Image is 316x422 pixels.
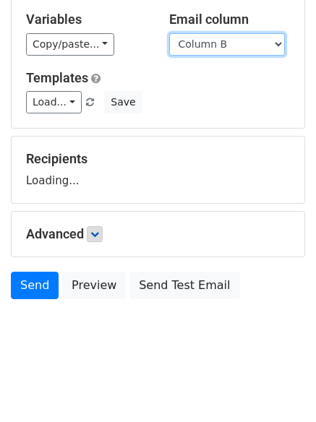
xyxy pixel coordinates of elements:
[169,12,291,27] h5: Email column
[26,151,290,167] h5: Recipients
[26,70,88,85] a: Templates
[62,272,126,299] a: Preview
[26,12,148,27] h5: Variables
[244,353,316,422] iframe: Chat Widget
[26,33,114,56] a: Copy/paste...
[129,272,239,299] a: Send Test Email
[11,272,59,299] a: Send
[26,151,290,189] div: Loading...
[104,91,142,113] button: Save
[26,226,290,242] h5: Advanced
[26,91,82,113] a: Load...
